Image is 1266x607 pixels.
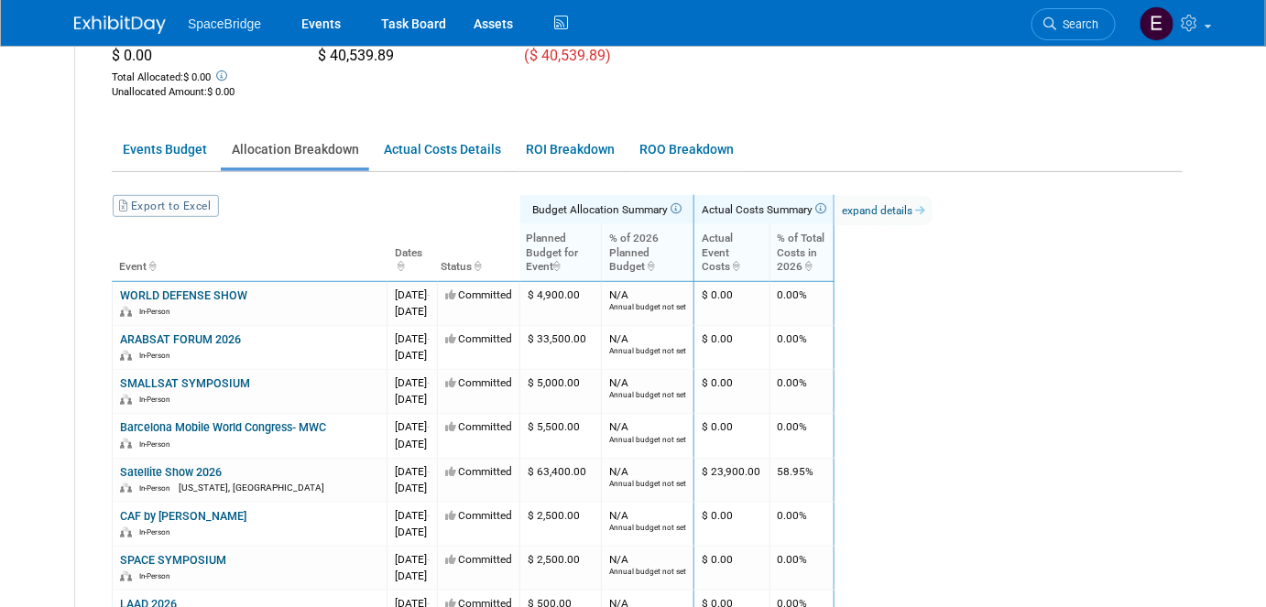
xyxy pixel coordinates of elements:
span: - [427,288,430,301]
span: [DATE] [395,569,427,582]
span: [DATE] [395,420,430,433]
span: [DATE] [395,305,427,318]
td: Committed [438,414,520,458]
th: % of TotalCosts in2026: activate to sort column ascending [769,224,834,281]
div: Total Allocated: [112,67,290,85]
span: In-Person [139,571,176,580]
span: [DATE] [395,393,427,406]
td: $ 0.00 [694,547,770,591]
div: Annual budget not set [609,302,686,312]
a: WORLD DEFENSE SHOW [120,288,247,302]
td: $ 2,500.00 [520,547,602,591]
td: Committed [438,281,520,325]
a: CAF by [PERSON_NAME] [120,509,246,523]
td: $ 23,900.00 [694,458,770,502]
td: $ 5,500.00 [520,414,602,458]
span: 0.00% [778,553,808,566]
span: - [427,553,430,566]
span: Unallocated Amount [112,86,204,98]
span: - [427,332,430,345]
div: Annual budget not set [609,435,686,445]
span: 0.00% [778,420,808,433]
div: $ 40,539.89 [318,46,497,70]
th: Actual Costs Summary [694,195,835,224]
span: [DATE] [395,509,430,522]
span: In-Person [139,439,176,449]
span: [US_STATE], [GEOGRAPHIC_DATA] [179,482,324,493]
span: [DATE] [395,288,430,301]
span: - [427,420,430,433]
img: In-Person Event [120,527,132,537]
a: SPACE SYMPOSIUM [120,553,226,567]
a: Barcelona Mobile World Congress- MWC [120,420,326,434]
span: 0.00% [778,376,808,389]
span: N/A [609,288,628,301]
td: Committed [438,458,520,502]
img: ExhibitDay [74,16,166,34]
td: $ 63,400.00 [520,458,602,502]
a: ROO Breakdown [628,132,744,168]
span: [DATE] [395,465,430,478]
span: ($ 40,539.89) [524,47,611,64]
span: N/A [609,553,628,566]
a: Satellite Show 2026 [120,465,222,479]
span: Search [1056,17,1098,31]
span: - [427,509,430,522]
td: $ 0.00 [694,325,770,369]
span: In-Person [139,527,176,537]
td: $ 33,500.00 [520,325,602,369]
td: $ 0.00 [694,281,770,325]
span: N/A [609,465,628,478]
span: In-Person [139,351,176,360]
div: : [112,85,290,100]
span: [DATE] [395,526,427,538]
span: [DATE] [395,482,427,494]
span: [DATE] [395,438,427,450]
span: $ 0.00 [112,47,152,64]
th: Budget Allocation Summary [520,195,694,224]
th: Status : activate to sort column ascending [438,224,520,281]
td: $ 4,900.00 [520,281,602,325]
img: In-Person Event [120,351,132,361]
img: In-Person Event [120,439,132,449]
a: Search [1031,8,1116,40]
th: Event : activate to sort column ascending [113,224,387,281]
th: ActualEventCosts: activate to sort column ascending [694,224,770,281]
span: In-Person [139,395,176,404]
div: Annual budget not set [609,390,686,400]
td: Committed [438,502,520,546]
a: expand details [835,196,933,225]
span: - [427,376,430,389]
th: : activate to sort column ascending [835,224,933,281]
td: $ 0.00 [694,414,770,458]
img: In-Person Event [120,483,132,493]
a: Actual Costs Details [373,132,511,168]
img: In-Person Event [120,571,132,581]
span: [DATE] [395,332,430,345]
span: [DATE] [395,376,430,389]
td: $ 0.00 [694,370,770,414]
span: SpaceBridge [188,16,261,31]
th: % of 2026PlannedBudget: activate to sort column ascending [602,224,694,281]
td: Committed [438,547,520,591]
a: Events Budget [112,132,217,168]
a: SMALLSAT SYMPOSIUM [120,376,250,390]
span: - [427,465,430,478]
span: $ 0.00 [183,71,211,83]
td: $ 5,000.00 [520,370,602,414]
div: Annual budget not set [609,346,686,356]
span: In-Person [139,483,176,493]
div: Annual budget not set [609,567,686,577]
a: ARABSAT FORUM 2026 [120,332,241,346]
th: Dates : activate to sort column ascending [387,224,438,281]
span: N/A [609,420,628,433]
span: [DATE] [395,553,430,566]
a: Allocation Breakdown [221,132,369,168]
span: N/A [609,509,628,522]
span: In-Person [139,307,176,316]
span: 0.00% [778,332,808,345]
a: Export to Excel [113,195,219,217]
span: 58.95% [778,465,814,478]
td: Committed [438,370,520,414]
div: Annual budget not set [609,523,686,533]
